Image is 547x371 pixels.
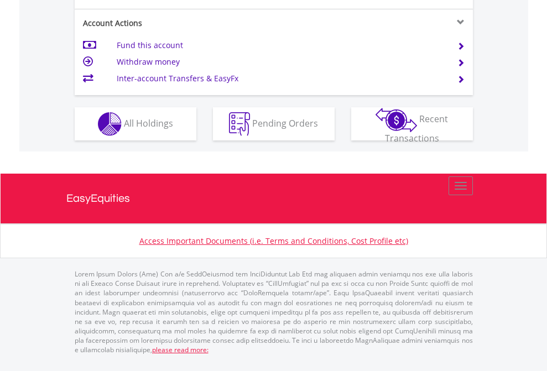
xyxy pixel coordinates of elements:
[75,269,473,354] p: Lorem Ipsum Dolors (Ame) Con a/e SeddOeiusmod tem InciDiduntut Lab Etd mag aliquaen admin veniamq...
[152,345,209,354] a: please read more:
[252,117,318,129] span: Pending Orders
[98,112,122,136] img: holdings-wht.png
[139,236,408,246] a: Access Important Documents (i.e. Terms and Conditions, Cost Profile etc)
[351,107,473,140] button: Recent Transactions
[117,70,444,87] td: Inter-account Transfers & EasyFx
[75,107,196,140] button: All Holdings
[213,107,335,140] button: Pending Orders
[229,112,250,136] img: pending_instructions-wht.png
[376,108,417,132] img: transactions-zar-wht.png
[66,174,481,223] a: EasyEquities
[124,117,173,129] span: All Holdings
[117,54,444,70] td: Withdraw money
[117,37,444,54] td: Fund this account
[75,18,274,29] div: Account Actions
